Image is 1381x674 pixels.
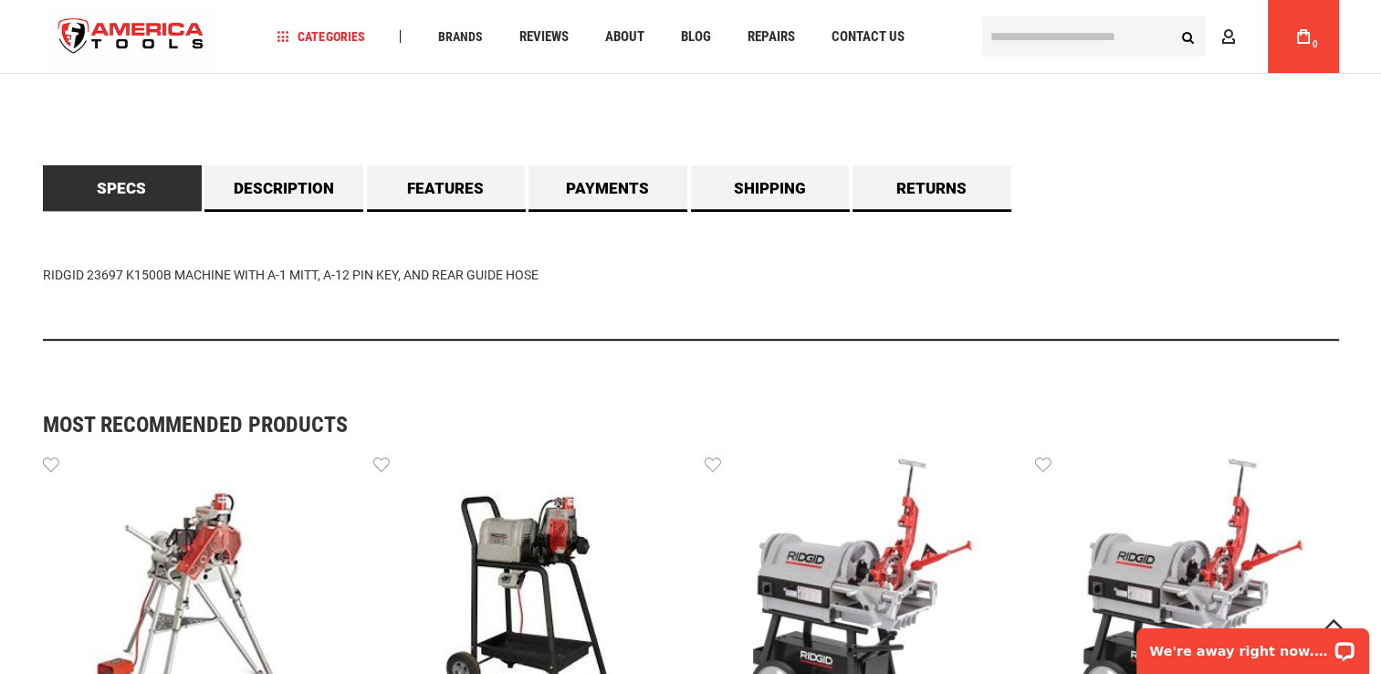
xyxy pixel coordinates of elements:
span: Repairs [747,30,794,44]
a: Categories [268,25,372,49]
a: Payments [528,165,687,211]
a: Reviews [510,25,576,49]
a: Repairs [738,25,802,49]
a: Shipping [691,165,850,211]
a: About [596,25,652,49]
span: 0 [1313,39,1318,49]
a: Description [204,165,363,211]
span: Contact Us [831,30,904,44]
a: Contact Us [822,25,912,49]
a: store logo [43,3,220,71]
a: Brands [429,25,490,49]
span: Reviews [518,30,568,44]
a: Specs [43,165,202,211]
strong: Most Recommended Products [43,414,1275,436]
button: Search [1171,19,1206,54]
span: Blog [680,30,710,44]
div: RIDGID 23697 K1500B MACHINE WITH A-1 MITT, A-12 PIN KEY, AND REAR GUIDE HOSE [43,211,1339,341]
span: About [604,30,643,44]
a: Features [367,165,526,211]
span: Brands [437,30,482,43]
iframe: LiveChat chat widget [1125,616,1381,674]
a: Returns [853,165,1011,211]
img: America Tools [43,3,220,71]
a: Blog [672,25,718,49]
span: Categories [277,30,364,43]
